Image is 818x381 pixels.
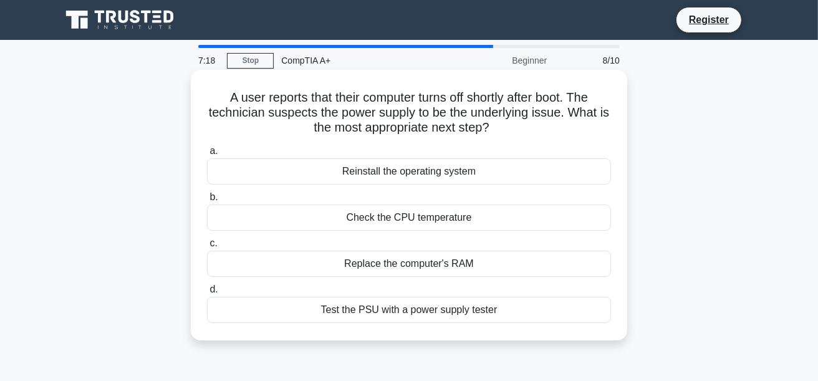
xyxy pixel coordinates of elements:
[209,284,218,294] span: d.
[191,48,227,73] div: 7:18
[209,238,217,248] span: c.
[209,145,218,156] span: a.
[207,297,611,323] div: Test the PSU with a power supply tester
[207,251,611,277] div: Replace the computer's RAM
[207,205,611,231] div: Check the CPU temperature
[209,191,218,202] span: b.
[445,48,554,73] div: Beginner
[554,48,627,73] div: 8/10
[681,12,736,27] a: Register
[206,90,612,136] h5: A user reports that their computer turns off shortly after boot. The technician suspects the powe...
[207,158,611,185] div: Reinstall the operating system
[274,48,445,73] div: CompTIA A+
[227,53,274,69] a: Stop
